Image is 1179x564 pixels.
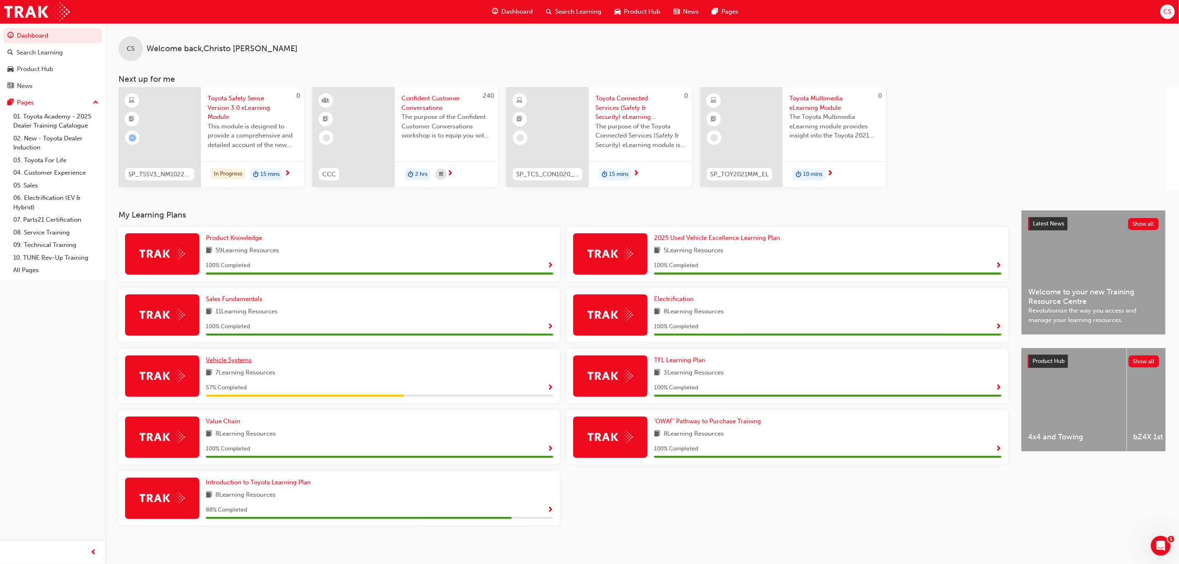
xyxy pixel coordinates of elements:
a: 2025 Used Vehicle Excellence Learning Plan [654,233,783,243]
span: Welcome back , Christo [PERSON_NAME] [146,44,298,54]
span: 8 Learning Resources [664,307,724,317]
img: Trak [139,431,185,443]
a: 07. Parts21 Certification [10,213,102,226]
span: This module is designed to provide a comprehensive and detailed account of the new enhanced Toyot... [208,122,298,150]
span: 0 [684,92,688,100]
span: 100 % Completed [206,322,250,332]
span: Dashboard [501,7,533,17]
img: Trak [588,370,633,382]
h3: Next up for me [105,74,1179,84]
a: 04. Customer Experience [10,166,102,179]
div: Product Hub [17,64,53,74]
span: Electrification [654,295,694,303]
button: Show Progress [995,383,1002,393]
span: Vehicle Systems [206,356,252,364]
span: 8 Learning Resources [215,490,276,500]
span: Latest News [1033,220,1064,227]
a: 05. Sales [10,179,102,192]
span: SP_TSSV3_NM1022_EL [128,170,191,179]
span: 100 % Completed [206,261,250,270]
a: Latest NewsShow allWelcome to your new Training Resource CentreRevolutionise the way you access a... [1021,210,1166,335]
div: Pages [17,98,34,107]
span: search-icon [546,7,552,17]
button: Pages [3,95,102,110]
img: Trak [139,370,185,382]
img: Trak [139,247,185,260]
span: prev-icon [91,547,97,558]
span: 0 [296,92,300,100]
span: book-icon [654,246,660,256]
span: Show Progress [547,262,553,270]
span: 8 Learning Resources [664,429,724,439]
span: learningRecordVerb_NONE-icon [517,134,524,142]
span: Show Progress [547,446,553,453]
span: learningRecordVerb_NONE-icon [711,134,718,142]
span: 7 Learning Resources [215,368,275,378]
span: Sales Fundamentals [206,295,262,303]
button: Show Progress [995,444,1002,454]
span: SP_TCS_CON1020_VD [516,170,579,179]
button: Show Progress [995,322,1002,332]
span: Toyota Multimedia eLearning Module [789,94,879,112]
span: Product Hub [624,7,660,17]
span: learningResourceType_ELEARNING-icon [711,95,717,106]
span: The purpose of the Confident Customer Conversations workshop is to equip you with tools to commun... [402,112,491,140]
a: pages-iconPages [705,3,745,20]
img: Trak [588,308,633,321]
span: CS [1164,7,1172,17]
a: 240CCCConfident Customer ConversationsThe purpose of the Confident Customer Conversations worksho... [312,87,498,187]
span: Show Progress [995,323,1002,331]
span: 15 mins [260,170,280,179]
span: Product Hub [1033,358,1065,365]
img: Trak [4,2,70,21]
img: Trak [588,431,633,443]
span: 100 % Completed [206,444,250,454]
a: 0SP_TSSV3_NM1022_ELToyota Safety Sense Version 3.0 eLearning ModuleThis module is designed to pro... [118,87,304,187]
span: CCC [322,170,336,179]
button: Show all [1128,218,1159,230]
a: 01. Toyota Academy - 2025 Dealer Training Catalogue [10,110,102,132]
span: 11 Learning Resources [215,307,278,317]
a: Latest NewsShow all [1028,217,1159,230]
a: Product Knowledge [206,233,265,243]
a: Value Chain [206,417,243,426]
a: 08. Service Training [10,226,102,239]
button: Show Progress [547,444,553,454]
span: booktick-icon [323,114,329,125]
span: booktick-icon [517,114,523,125]
span: book-icon [654,429,660,439]
span: 3 Learning Resources [664,368,724,378]
button: Show Progress [547,322,553,332]
span: book-icon [206,490,212,500]
span: Show Progress [995,384,1002,392]
a: car-iconProduct Hub [608,3,667,20]
span: duration-icon [408,169,413,180]
span: car-icon [614,7,621,17]
span: Revolutionise the way you access and manage your learning resources. [1028,306,1159,325]
span: Show Progress [547,507,553,514]
span: duration-icon [602,169,607,180]
div: In Progress [211,168,245,180]
a: 06. Electrification (EV & Hybrid) [10,192,102,213]
a: Dashboard [3,28,102,43]
span: next-icon [284,170,291,178]
a: News [3,78,102,94]
span: learningResourceType_INSTRUCTOR_LED-icon [323,95,329,106]
span: 57 % Completed [206,383,247,393]
img: Trak [139,492,185,505]
a: Electrification [654,294,697,304]
span: SP_TOY2021MM_EL [710,170,769,179]
span: car-icon [7,66,14,73]
span: learningResourceType_ELEARNING-icon [517,95,523,106]
span: 4x4 and Towing [1028,432,1120,442]
button: Show Progress [547,505,553,515]
span: Product Knowledge [206,234,262,242]
span: Welcome to your new Training Resource Centre [1028,287,1159,306]
a: Product HubShow all [1028,355,1159,368]
span: next-icon [447,170,453,178]
a: 0SP_TOY2021MM_ELToyota Multimedia eLearning ModuleThe Toyota Multimedia eLearning module provides... [700,87,886,187]
span: booktick-icon [711,114,717,125]
a: Product Hub [3,62,102,77]
span: book-icon [654,368,660,378]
